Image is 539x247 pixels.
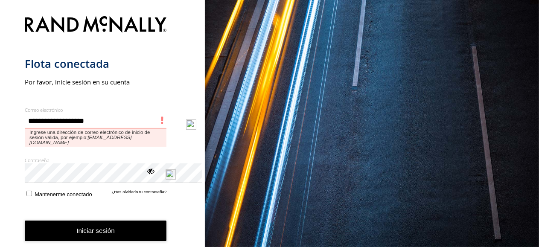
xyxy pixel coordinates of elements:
font: Iniciar sesión [76,227,115,234]
img: npw-badge-icon-locked.svg [186,119,196,130]
button: Iniciar sesión [25,221,167,241]
font: Correo electrónico [25,107,63,113]
img: npw-badge-icon-locked.svg [166,169,176,180]
input: Mantenerme conectado [26,191,32,196]
font: Por favor, inicie sesión en su cuenta [25,78,130,86]
font: [EMAIL_ADDRESS][DOMAIN_NAME] [29,135,131,145]
font: ¿Has olvidado tu contraseña? [111,189,166,194]
a: ¿Has olvidado tu contraseña? [111,189,166,198]
font: Flota conectada [25,56,109,71]
font: Mantenerme conectado [35,191,92,198]
img: Rand McNally [25,15,167,36]
font: Ingrese una dirección de correo electrónico de inicio de sesión válida, por ejemplo: [29,130,150,140]
font: Contraseña [25,157,50,163]
div: Ver contraseña [146,166,154,175]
